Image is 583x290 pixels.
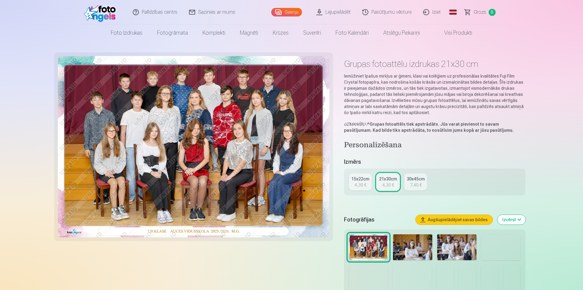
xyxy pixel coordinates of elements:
div: 4,30 € [382,182,394,188]
a: Foto izdrukas [104,24,150,41]
div: 7,40 € [410,182,422,188]
a: Suvenīri [296,24,328,41]
h5: Izmērs [344,158,525,166]
a: 21x30cm4,30 € [377,173,399,190]
span: 0 [489,9,496,16]
h1: Grupas fotoattēlu izdrukas 21x30 cm [344,58,525,69]
a: 15x22cm4,30 € [349,173,372,190]
span: Grozs [474,9,486,16]
img: /fa1 [84,2,119,22]
a: Magnēti [233,24,265,41]
a: Foto kalendāri [328,24,376,41]
div: 21x30cm [379,176,397,182]
a: Visi produkti [427,24,479,41]
a: 30x45cm7,40 € [404,173,427,190]
div: 4,30 € [355,182,366,188]
a: Krūzes [265,24,296,41]
a: Fotogrāmata [150,24,195,41]
div: 15x22cm [351,176,369,182]
em: UZMANĪBU ! [344,122,367,127]
button: Augšupielādējiet savas bildes [416,215,493,225]
h4: Personalizēšana [344,141,525,150]
h5: Fotogrāfijas [344,215,410,224]
p: Iemūžiniet īpašus mirkļus ar ģimeni, klasi vai kolēģiem uz profesionālas kvalitātes Fuji Film Cry... [344,73,525,116]
button: Izvērst [497,215,525,225]
a: Atslēgu piekariņi [376,24,427,41]
a: Galerija [271,8,302,16]
a: Komplekti [195,24,233,41]
strong: Grupas fotoattēls tiek apstrādāts. Jūs varat pievienot to savam pasūtījumam. Kad bilde tiks apstr... [344,122,514,133]
div: 30x45cm [407,176,425,182]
